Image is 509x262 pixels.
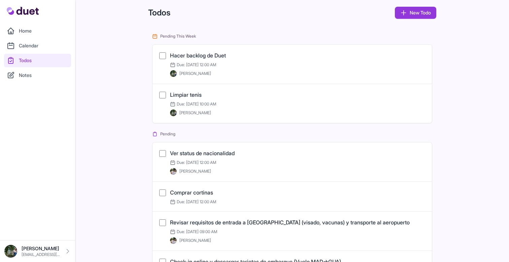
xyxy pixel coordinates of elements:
span: Due: [DATE] 12:00 AM [170,62,216,68]
a: [PERSON_NAME] [EMAIL_ADDRESS][DOMAIN_NAME] [4,245,71,258]
h1: Todos [148,7,170,18]
span: [PERSON_NAME] [179,110,211,116]
span: [PERSON_NAME] [179,71,211,76]
a: Calendar [4,39,71,52]
span: Due: [DATE] 09:00 AM [170,229,217,234]
a: Notes [4,69,71,82]
a: Comprar cortinas [170,189,213,196]
span: [PERSON_NAME] [179,169,211,174]
a: Limpiar tenis [170,91,202,98]
a: Home [4,24,71,38]
span: Due: [DATE] 12:00 AM [170,199,216,205]
span: Due: [DATE] 12:00 AM [170,160,216,165]
span: [PERSON_NAME] [179,238,211,243]
h2: Pending This Week [152,34,432,39]
a: New Todo [395,7,436,19]
img: DSC08576_Original.jpeg [170,70,177,77]
img: DSC08576_Original.jpeg [170,110,177,116]
img: DSC08576_Original.jpeg [4,245,18,258]
img: IMG_0278.jpeg [170,237,177,244]
span: Due: [DATE] 10:00 AM [170,101,216,107]
p: [PERSON_NAME] [22,245,60,252]
a: Todos [4,54,71,67]
p: [EMAIL_ADDRESS][DOMAIN_NAME] [22,252,60,257]
a: Ver status de nacionalidad [170,150,235,157]
h2: Pending [152,131,432,137]
a: Hacer backlog de Duet [170,52,226,59]
img: IMG_0278.jpeg [170,168,177,175]
a: Revisar requisitos de entrada a [GEOGRAPHIC_DATA] (visado, vacunas) y transporte al aeropuerto [170,219,410,226]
